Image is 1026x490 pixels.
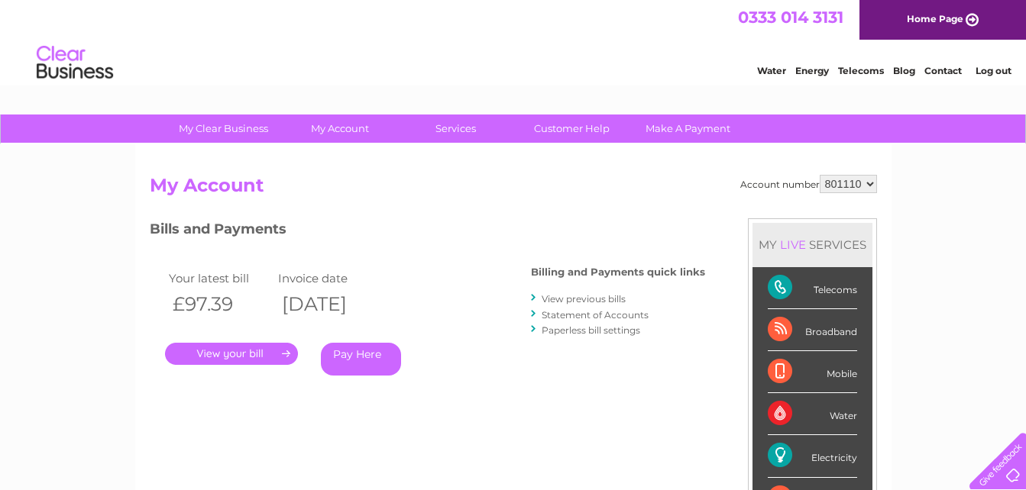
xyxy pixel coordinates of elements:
div: Clear Business is a trading name of Verastar Limited (registered in [GEOGRAPHIC_DATA] No. 3667643... [153,8,875,74]
div: Electricity [768,435,857,477]
a: Services [393,114,519,143]
a: Make A Payment [625,114,751,143]
a: My Clear Business [160,114,286,143]
a: Customer Help [509,114,635,143]
a: Telecoms [838,65,884,76]
a: My Account [277,114,403,143]
a: Log out [976,65,1011,76]
a: Contact [924,65,962,76]
div: Broadband [768,309,857,351]
div: LIVE [777,237,809,252]
a: Energy [795,65,829,76]
td: Your latest bill [165,268,275,289]
a: Water [757,65,786,76]
a: Paperless bill settings [542,324,640,336]
a: Blog [893,65,915,76]
a: Statement of Accounts [542,309,649,321]
h3: Bills and Payments [150,218,705,245]
div: Telecoms [768,267,857,309]
a: . [165,343,298,365]
a: Pay Here [321,343,401,376]
img: logo.png [36,40,114,86]
a: View previous bills [542,293,626,305]
h2: My Account [150,175,877,204]
div: Water [768,393,857,435]
h4: Billing and Payments quick links [531,266,705,278]
th: [DATE] [274,289,384,320]
div: Account number [740,175,877,193]
a: 0333 014 3131 [738,8,843,27]
div: MY SERVICES [753,223,872,266]
div: Mobile [768,351,857,393]
td: Invoice date [274,268,384,289]
th: £97.39 [165,289,275,320]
